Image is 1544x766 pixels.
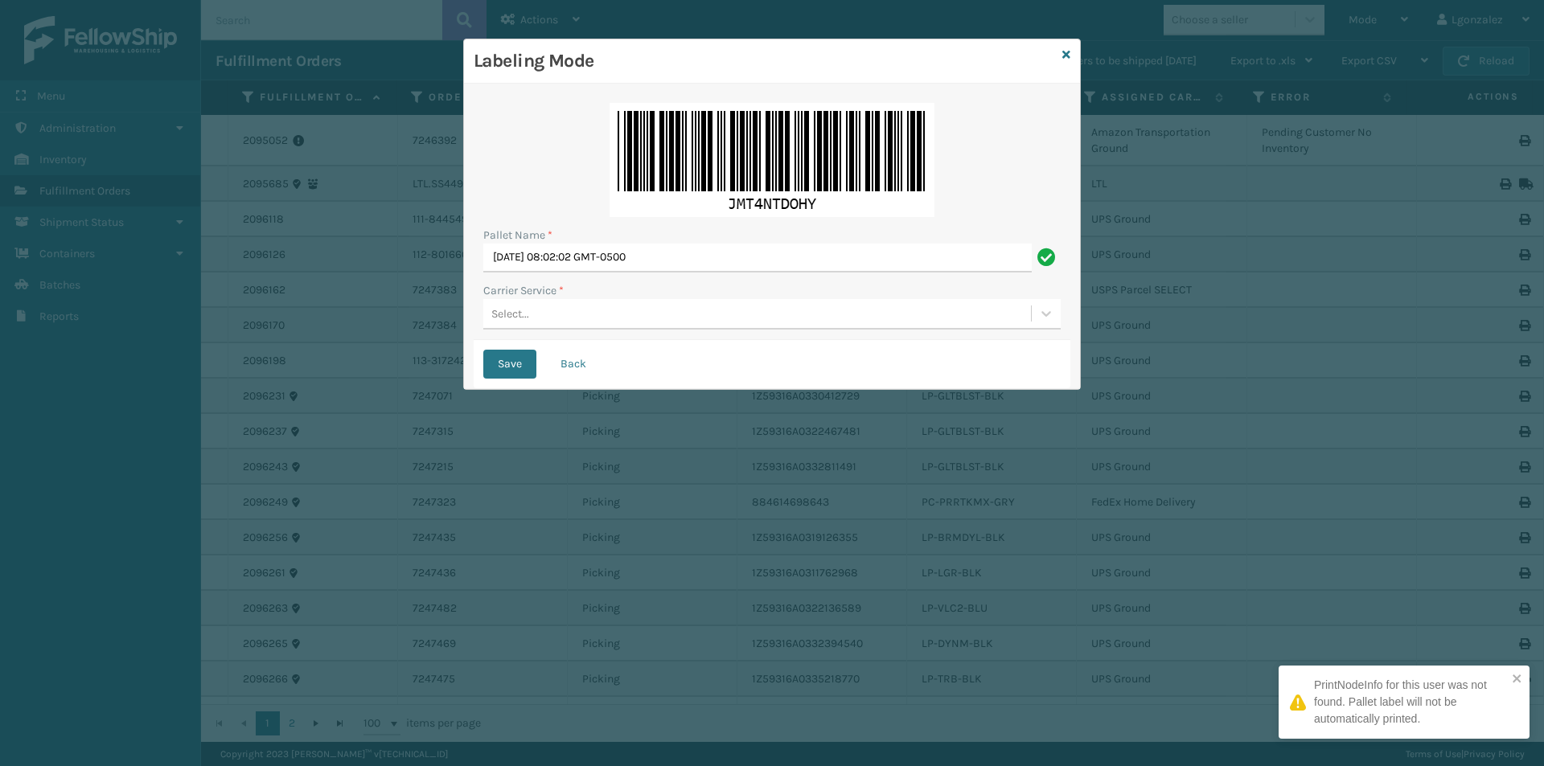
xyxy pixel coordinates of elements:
[610,103,934,217] img: mNwAAAAASUVORK5CYII=
[491,305,529,322] div: Select...
[483,282,564,299] label: Carrier Service
[483,227,552,244] label: Pallet Name
[1314,677,1507,727] div: PrintNodeInfo for this user was not found. Pallet label will not be automatically printed.
[1512,672,1523,687] button: close
[483,350,536,379] button: Save
[474,49,1056,73] h3: Labeling Mode
[546,350,601,379] button: Back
